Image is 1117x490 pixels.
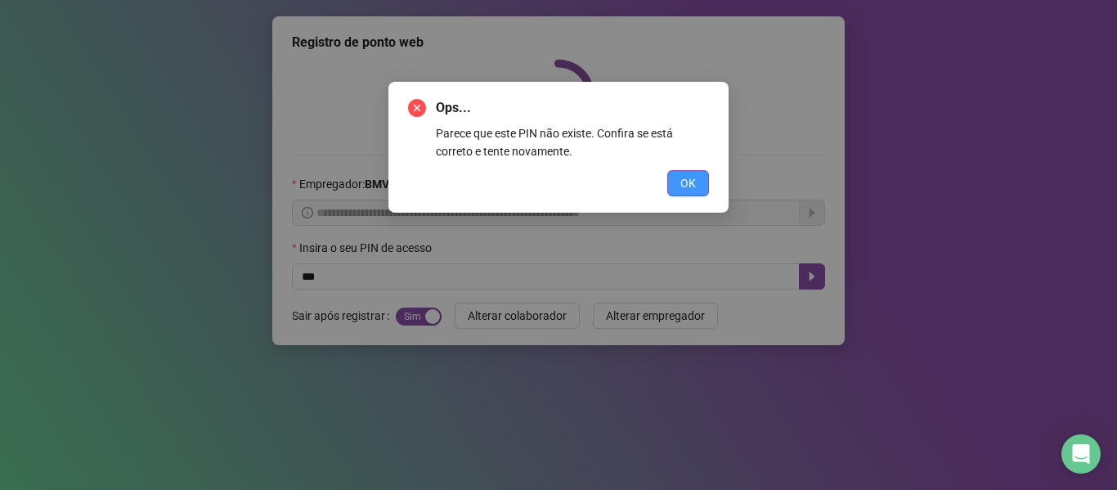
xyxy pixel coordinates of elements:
span: close-circle [408,99,426,117]
span: OK [680,174,696,192]
button: OK [667,170,709,196]
div: Open Intercom Messenger [1061,434,1101,474]
span: Ops... [436,98,709,118]
div: Parece que este PIN não existe. Confira se está correto e tente novamente. [436,124,709,160]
